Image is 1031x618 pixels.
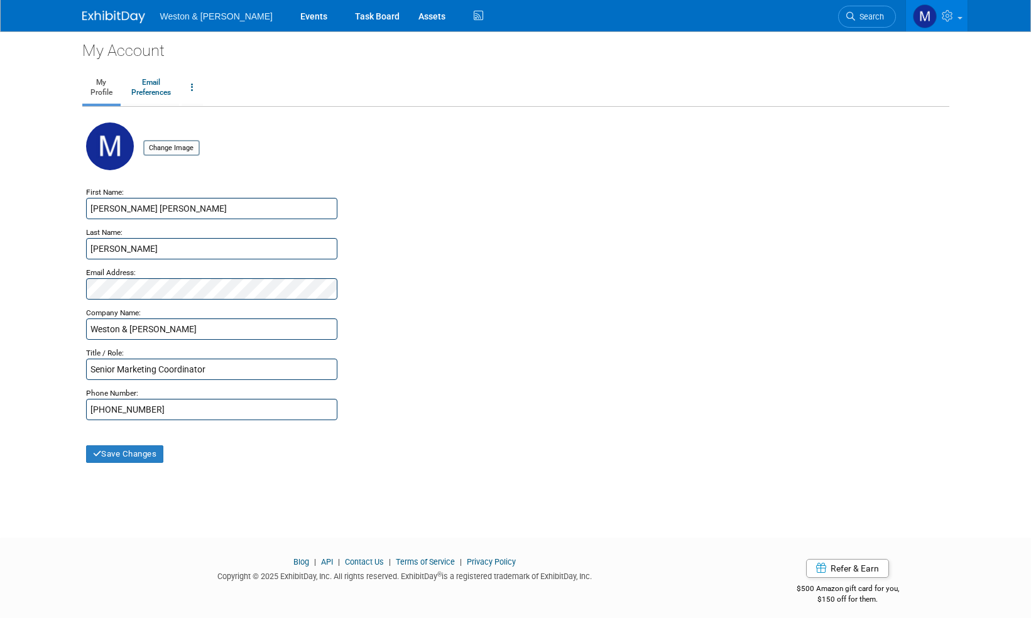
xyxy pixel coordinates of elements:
div: $500 Amazon gift card for you, [746,575,949,604]
a: EmailPreferences [123,72,179,104]
small: Title / Role: [86,349,124,357]
small: Company Name: [86,308,141,317]
span: | [457,557,465,566]
a: API [321,557,333,566]
a: Search [838,6,896,28]
span: Weston & [PERSON_NAME] [160,11,273,21]
a: Contact Us [345,557,384,566]
img: M.jpg [86,122,134,170]
a: Terms of Service [396,557,455,566]
span: | [386,557,394,566]
sup: ® [437,571,442,578]
img: ExhibitDay [82,11,145,23]
a: MyProfile [82,72,121,104]
button: Save Changes [86,445,164,463]
a: Privacy Policy [467,557,516,566]
a: Blog [293,557,309,566]
span: | [311,557,319,566]
small: Phone Number: [86,389,138,398]
div: $150 off for them. [746,594,949,605]
div: My Account [82,31,949,62]
span: | [335,557,343,566]
img: Mary Ann Trujillo [913,4,937,28]
small: Last Name: [86,228,123,237]
small: First Name: [86,188,124,197]
div: Copyright © 2025 ExhibitDay, Inc. All rights reserved. ExhibitDay is a registered trademark of Ex... [82,568,728,582]
a: Refer & Earn [806,559,889,578]
span: Search [855,12,884,21]
small: Email Address: [86,268,136,277]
